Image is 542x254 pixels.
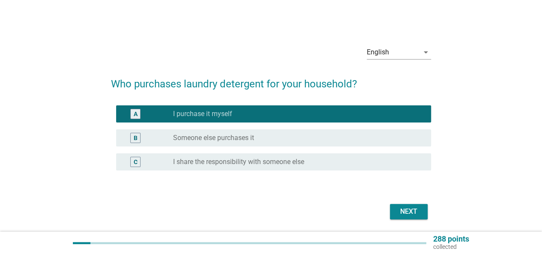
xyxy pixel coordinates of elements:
div: A [134,110,138,119]
h2: Who purchases laundry detergent for your household? [111,68,431,92]
p: 288 points [433,235,469,243]
label: I purchase it myself [173,110,232,118]
div: B [134,134,138,143]
label: Someone else purchases it [173,134,254,142]
div: English [367,48,389,56]
i: arrow_drop_down [421,47,431,57]
div: C [134,158,138,167]
label: I share the responsibility with someone else [173,158,304,166]
div: Next [397,206,421,217]
p: collected [433,243,469,251]
button: Next [390,204,428,219]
